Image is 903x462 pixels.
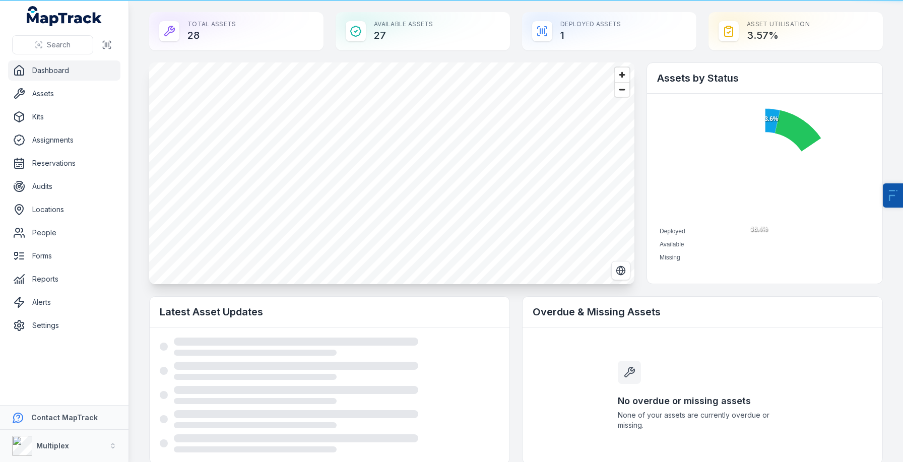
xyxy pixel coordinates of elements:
button: Zoom in [615,68,629,82]
a: Assignments [8,130,120,150]
a: Forms [8,246,120,266]
h3: No overdue or missing assets [618,394,787,408]
strong: Multiplex [36,441,69,450]
strong: Contact MapTrack [31,413,98,422]
button: Switch to Satellite View [611,261,630,280]
span: Deployed [660,228,685,235]
span: Search [47,40,71,50]
button: Zoom out [615,82,629,97]
a: Reports [8,269,120,289]
a: MapTrack [27,6,102,26]
button: Search [12,35,93,54]
span: None of your assets are currently overdue or missing. [618,410,787,430]
span: Missing [660,254,680,261]
a: Audits [8,176,120,196]
a: Kits [8,107,120,127]
a: Reservations [8,153,120,173]
span: Available [660,241,684,248]
h2: Overdue & Missing Assets [533,305,872,319]
a: Locations [8,200,120,220]
a: Alerts [8,292,120,312]
a: People [8,223,120,243]
a: Assets [8,84,120,104]
a: Dashboard [8,60,120,81]
h2: Assets by Status [657,71,872,85]
h2: Latest Asset Updates [160,305,499,319]
canvas: Map [149,62,634,284]
a: Settings [8,315,120,336]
